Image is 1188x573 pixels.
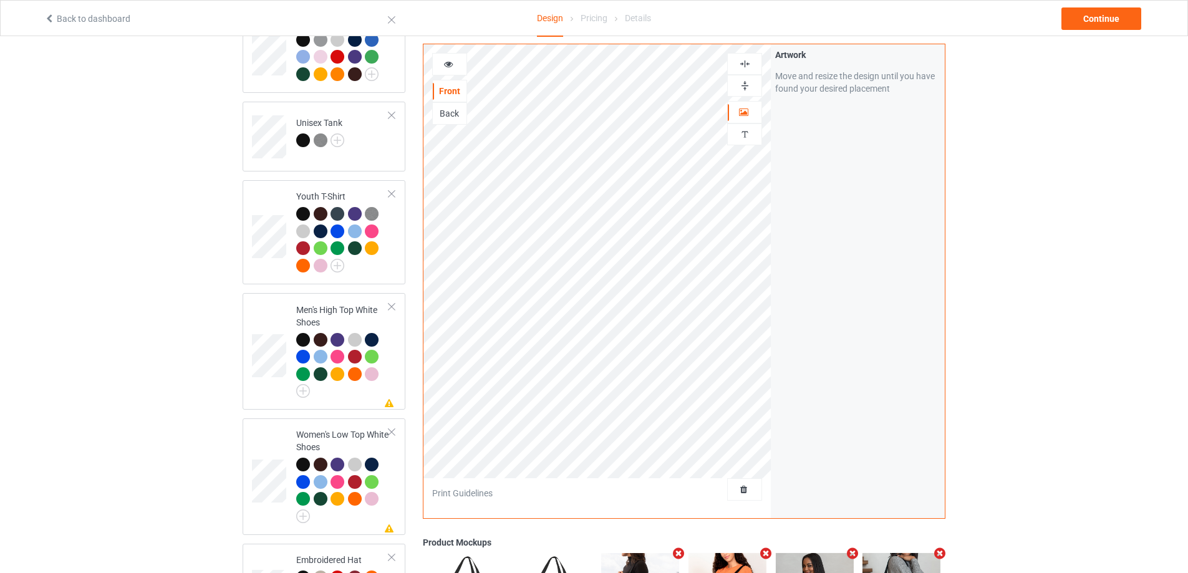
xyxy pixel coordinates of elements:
[243,180,405,284] div: Youth T-Shirt
[296,428,389,519] div: Women's Low Top White Shoes
[1061,7,1141,30] div: Continue
[739,128,751,140] img: svg%3E%0A
[314,133,327,147] img: heather_texture.png
[845,547,861,560] i: Remove mockup
[625,1,651,36] div: Details
[775,49,940,61] div: Artwork
[296,304,389,394] div: Men's High Top White Shoes
[296,190,389,271] div: Youth T-Shirt
[433,85,466,97] div: Front
[432,487,493,499] div: Print Guidelines
[932,547,948,560] i: Remove mockup
[296,117,344,147] div: Unisex Tank
[331,259,344,272] img: svg+xml;base64,PD94bWwgdmVyc2lvbj0iMS4wIiBlbmNvZGluZz0iVVRGLTgiPz4KPHN2ZyB3aWR0aD0iMjJweCIgaGVpZ2...
[671,547,687,560] i: Remove mockup
[758,547,773,560] i: Remove mockup
[243,293,405,410] div: Men's High Top White Shoes
[739,58,751,70] img: svg%3E%0A
[243,6,405,94] div: Long Sleeve Tee
[331,133,344,147] img: svg+xml;base64,PD94bWwgdmVyc2lvbj0iMS4wIiBlbmNvZGluZz0iVVRGLTgiPz4KPHN2ZyB3aWR0aD0iMjJweCIgaGVpZ2...
[296,384,310,398] img: svg+xml;base64,PD94bWwgdmVyc2lvbj0iMS4wIiBlbmNvZGluZz0iVVRGLTgiPz4KPHN2ZyB3aWR0aD0iMjJweCIgaGVpZ2...
[243,418,405,535] div: Women's Low Top White Shoes
[775,70,940,95] div: Move and resize the design until you have found your desired placement
[296,16,389,80] div: Long Sleeve Tee
[243,102,405,171] div: Unisex Tank
[433,107,466,120] div: Back
[296,509,310,523] img: svg+xml;base64,PD94bWwgdmVyc2lvbj0iMS4wIiBlbmNvZGluZz0iVVRGLTgiPz4KPHN2ZyB3aWR0aD0iMjJweCIgaGVpZ2...
[44,14,130,24] a: Back to dashboard
[537,1,563,37] div: Design
[423,536,945,549] div: Product Mockups
[581,1,607,36] div: Pricing
[365,67,379,81] img: svg+xml;base64,PD94bWwgdmVyc2lvbj0iMS4wIiBlbmNvZGluZz0iVVRGLTgiPz4KPHN2ZyB3aWR0aD0iMjJweCIgaGVpZ2...
[365,207,379,221] img: heather_texture.png
[739,80,751,92] img: svg%3E%0A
